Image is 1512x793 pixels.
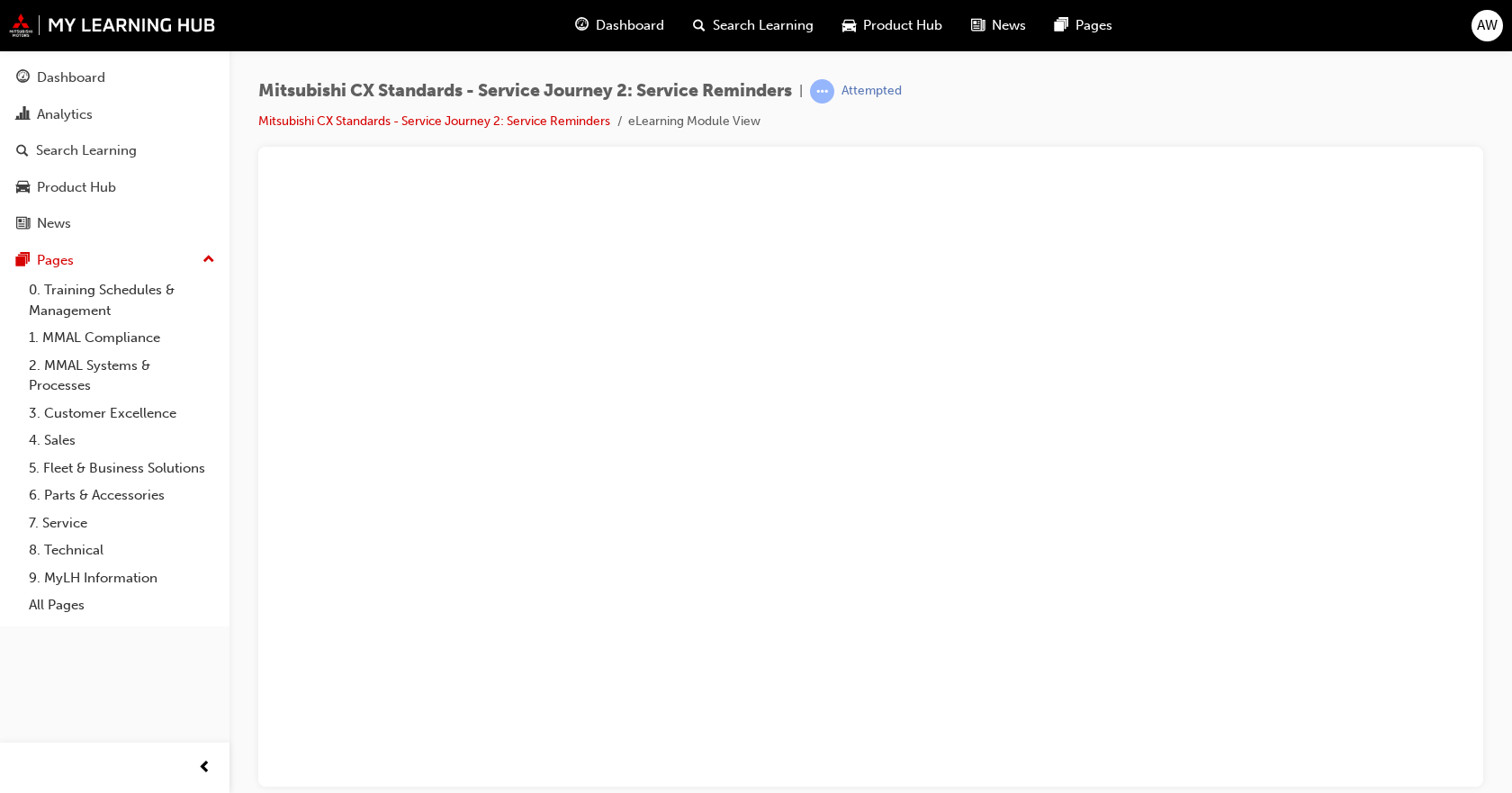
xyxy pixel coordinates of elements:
a: News [7,207,222,240]
a: 7. Service [22,509,222,537]
span: guage-icon [575,14,589,37]
span: news-icon [16,216,30,232]
a: 8. Technical [22,536,222,564]
span: car-icon [842,14,856,37]
a: Mitsubishi CX Standards - Service Journey 2: Service Reminders [258,113,610,129]
span: Dashboard [596,15,664,36]
span: | [799,81,803,102]
a: Analytics [7,98,222,131]
a: 2. MMAL Systems & Processes [22,352,222,400]
span: AW [1477,15,1498,36]
button: Pages [7,244,222,277]
a: Dashboard [7,61,222,95]
div: Dashboard [37,68,105,88]
a: news-iconNews [957,7,1040,44]
a: Search Learning [7,134,222,167]
div: Analytics [37,104,93,125]
span: up-icon [202,248,215,272]
a: 9. MyLH Information [22,564,222,592]
span: Search Learning [713,15,814,36]
a: car-iconProduct Hub [828,7,957,44]
a: 3. Customer Excellence [22,400,222,428]
span: pages-icon [1055,14,1068,37]
span: chart-icon [16,107,30,123]
span: learningRecordVerb_ATTEMPT-icon [810,79,834,104]
a: search-iconSearch Learning [679,7,828,44]
span: guage-icon [16,70,30,86]
span: pages-icon [16,253,30,269]
li: eLearning Module View [628,112,760,132]
span: Product Hub [863,15,942,36]
span: search-icon [693,14,706,37]
span: News [992,15,1026,36]
span: news-icon [971,14,985,37]
a: All Pages [22,591,222,619]
a: 1. MMAL Compliance [22,324,222,352]
a: 5. Fleet & Business Solutions [22,455,222,482]
div: News [37,213,71,234]
button: AW [1471,10,1503,41]
a: Product Hub [7,171,222,204]
div: Attempted [841,83,902,100]
a: 6. Parts & Accessories [22,482,222,509]
span: car-icon [16,180,30,196]
a: pages-iconPages [1040,7,1127,44]
span: Mitsubishi CX Standards - Service Journey 2: Service Reminders [258,81,792,102]
a: guage-iconDashboard [561,7,679,44]
img: mmal [9,14,216,37]
div: Product Hub [37,177,116,198]
span: search-icon [16,143,29,159]
div: Pages [37,250,74,271]
span: Pages [1075,15,1112,36]
span: prev-icon [198,757,211,779]
div: Search Learning [36,140,137,161]
a: 0. Training Schedules & Management [22,276,222,324]
a: 4. Sales [22,427,222,455]
button: DashboardAnalyticsSearch LearningProduct HubNews [7,58,222,244]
